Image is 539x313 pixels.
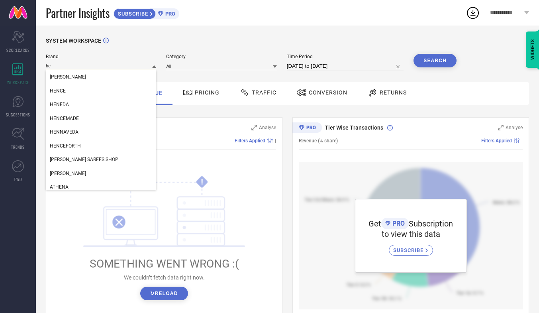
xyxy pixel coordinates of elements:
[114,11,150,17] span: SUBSCRIBE
[90,257,239,270] span: SOMETHING WENT WRONG :(
[409,219,453,228] span: Subscription
[50,184,69,190] span: ATHENA
[287,54,404,59] span: Time Period
[46,70,156,84] div: HENAL
[166,54,276,59] span: Category
[390,220,405,227] span: PRO
[325,124,383,131] span: Tier Wise Transactions
[14,176,22,182] span: FWD
[309,89,347,96] span: Conversion
[46,98,156,111] div: HENEDA
[275,138,276,144] span: |
[6,112,30,118] span: SUGGESTIONS
[46,37,101,44] span: SYSTEM WORKSPACE
[6,47,30,53] span: SCORECARDS
[46,153,156,166] div: HENSI SAREES SHOP
[46,5,110,21] span: Partner Insights
[195,89,220,96] span: Pricing
[235,138,265,144] span: Filters Applied
[506,125,523,130] span: Analyse
[380,89,407,96] span: Returns
[414,54,457,67] button: Search
[521,138,523,144] span: |
[163,11,175,17] span: PRO
[46,167,156,180] div: SHENY
[50,171,86,176] span: [PERSON_NAME]
[287,61,404,71] input: Select time period
[252,89,276,96] span: Traffic
[50,102,69,107] span: HENEDA
[46,125,156,139] div: HENNAVEDA
[140,287,188,300] button: ↻Reload
[393,247,425,253] span: SUBSCRIBE
[368,219,381,228] span: Get
[259,125,276,130] span: Analyse
[46,54,156,59] span: Brand
[299,138,338,144] span: Revenue (% share)
[50,157,118,162] span: [PERSON_NAME] SAREES SHOP
[201,177,203,187] tspan: !
[251,125,257,130] svg: Zoom
[7,79,29,85] span: WORKSPACE
[50,129,78,135] span: HENNAVEDA
[46,139,156,153] div: HENCEFORTH
[498,125,504,130] svg: Zoom
[46,180,156,194] div: ATHENA
[389,239,433,256] a: SUBSCRIBE
[50,88,66,94] span: HENCE
[292,122,322,134] div: Premium
[46,112,156,125] div: HENCEMADE
[50,143,81,149] span: HENCEFORTH
[481,138,512,144] span: Filters Applied
[11,144,25,150] span: TRENDS
[46,84,156,98] div: HENCE
[466,6,480,20] div: Open download list
[114,6,179,19] a: SUBSCRIBEPRO
[50,74,86,80] span: [PERSON_NAME]
[382,229,440,239] span: to view this data
[50,116,79,121] span: HENCEMADE
[124,274,205,281] span: We couldn’t fetch data right now.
